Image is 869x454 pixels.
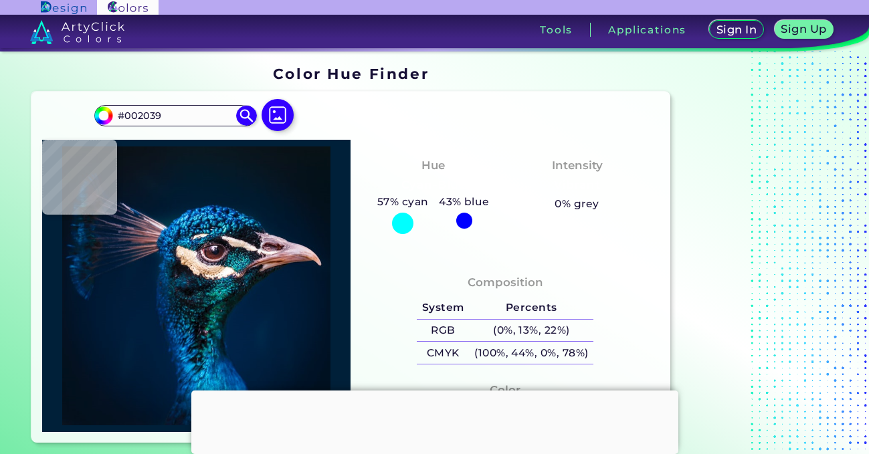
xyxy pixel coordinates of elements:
h4: Intensity [552,156,603,175]
h5: 43% blue [433,193,494,211]
a: Sign Up [777,21,830,38]
h5: 0% grey [555,195,599,213]
img: ArtyClick Design logo [41,1,86,14]
h1: Color Hue Finder [273,64,429,84]
h5: 57% cyan [372,193,433,211]
h3: Tools [540,25,573,35]
img: logo_artyclick_colors_white.svg [30,20,124,44]
h5: System [417,297,469,319]
img: icon picture [262,99,294,131]
h4: Hue [421,156,445,175]
h3: Vibrant [548,177,606,193]
h4: Color [490,380,520,400]
h5: (100%, 44%, 0%, 78%) [469,342,593,364]
a: Sign In [712,21,761,38]
h3: Applications [608,25,686,35]
img: icon search [236,106,256,126]
h5: Sign Up [783,24,825,34]
h5: Percents [469,297,593,319]
h4: Composition [468,273,543,292]
h5: RGB [417,320,469,342]
img: img_pavlin.jpg [49,146,345,425]
iframe: Advertisement [676,60,843,447]
input: type color.. [113,107,237,125]
h5: (0%, 13%, 22%) [469,320,593,342]
iframe: Advertisement [191,390,678,451]
h3: Cyan-Blue [395,177,471,193]
h5: Sign In [718,25,755,35]
h5: CMYK [417,342,469,364]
